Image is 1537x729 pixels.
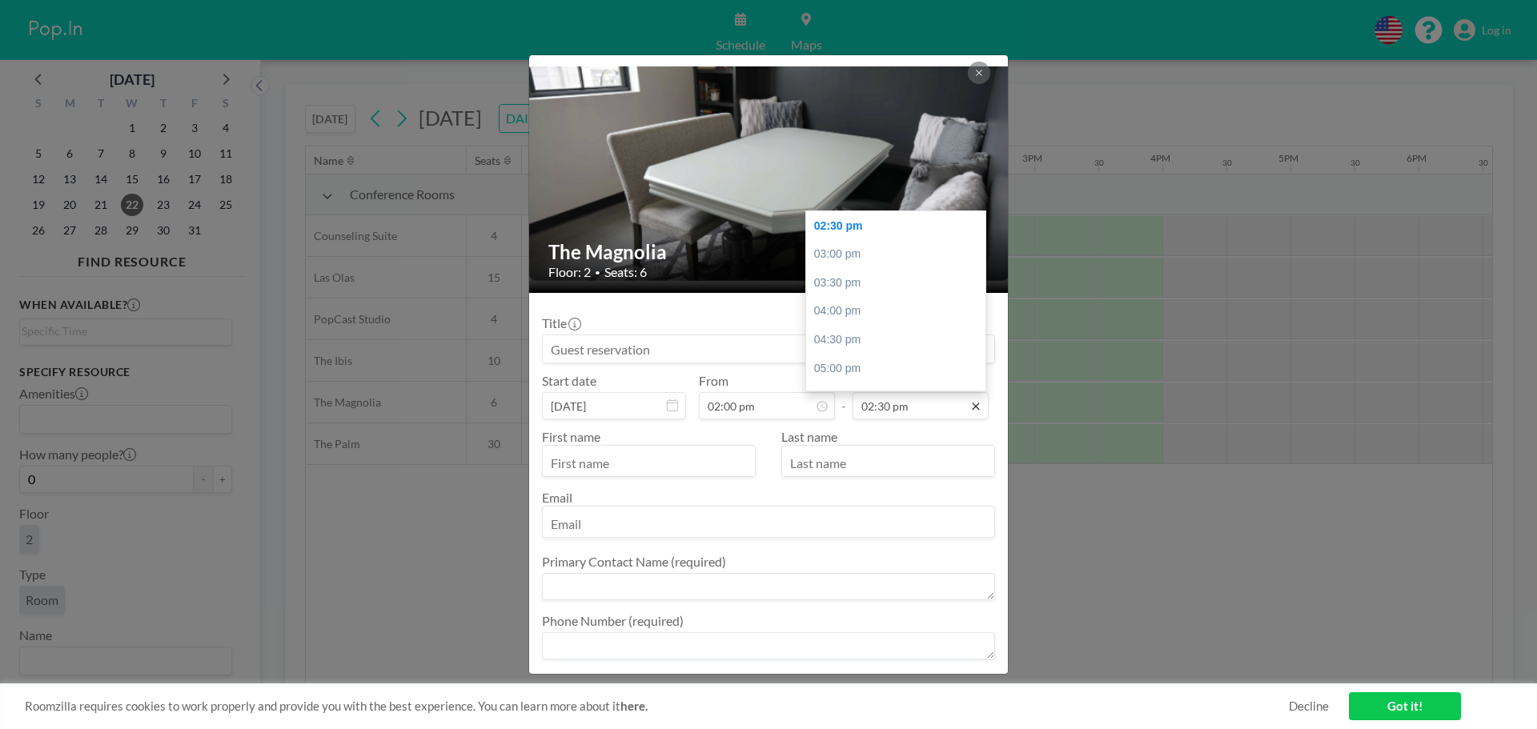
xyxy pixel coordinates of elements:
label: Invoice or pay upon arrival? (required) [542,672,750,688]
label: From [699,373,728,389]
h2: The Magnolia [548,240,990,264]
input: First name [543,449,755,476]
div: 02:30 pm [806,212,993,241]
input: Guest reservation [543,335,994,362]
input: Last name [782,449,994,476]
label: Primary Contact Name (required) [542,554,726,570]
input: Email [543,510,994,537]
span: Roomzilla requires cookies to work properly and provide you with the best experience. You can lea... [25,699,1289,714]
a: Got it! [1349,692,1461,720]
span: Seats: 6 [604,264,647,280]
label: Email [542,490,572,505]
label: Title [542,315,580,331]
div: 03:30 pm [806,269,993,298]
label: Last name [781,429,837,444]
span: • [595,266,600,278]
div: 05:00 pm [806,354,993,383]
span: Floor: 2 [548,264,591,280]
label: First name [542,429,600,444]
span: - [841,379,846,414]
label: Phone Number (required) [542,613,684,629]
a: here. [620,699,648,713]
img: 537.png [529,66,1009,282]
div: 03:00 pm [806,240,993,269]
div: 04:30 pm [806,326,993,354]
a: Decline [1289,699,1329,714]
label: Start date [542,373,596,389]
div: 05:30 pm [806,383,993,411]
div: 04:00 pm [806,297,993,326]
